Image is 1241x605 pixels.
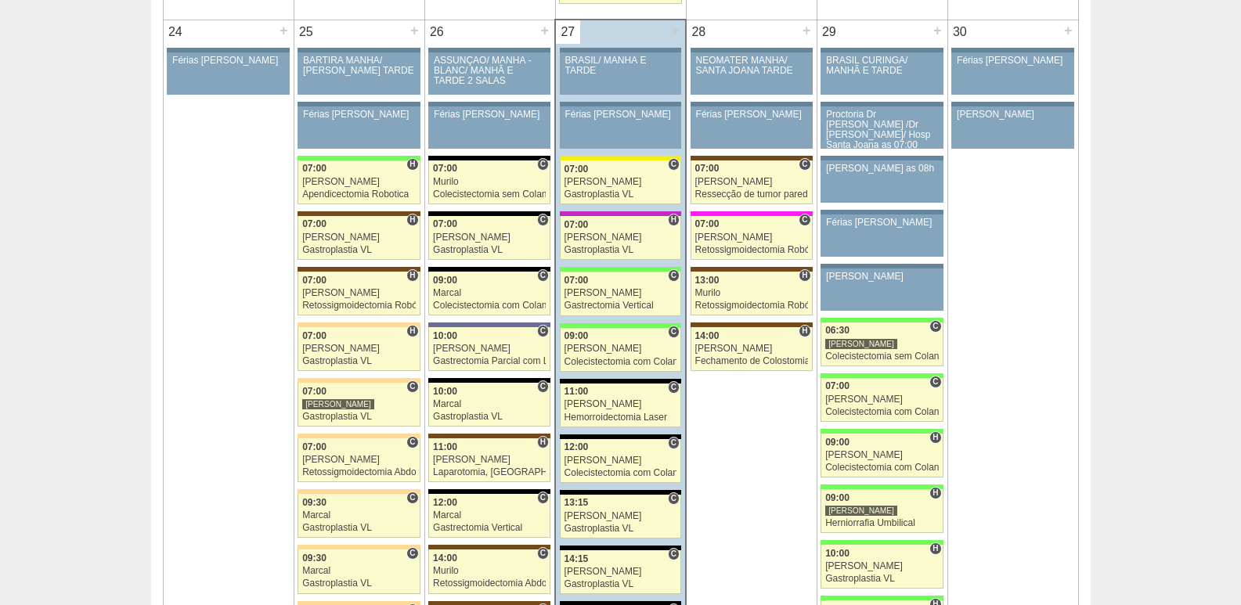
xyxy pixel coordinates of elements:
[537,492,549,504] span: Consultório
[560,216,681,260] a: H 07:00 [PERSON_NAME] Gastroplastia VL
[929,487,941,499] span: Hospital
[821,489,943,533] a: H 09:00 [PERSON_NAME] Herniorrafia Umbilical
[691,160,813,204] a: C 07:00 [PERSON_NAME] Ressecção de tumor parede abdominal pélvica
[560,48,681,52] div: Key: Aviso
[298,102,420,106] div: Key: Aviso
[1062,20,1075,41] div: +
[428,434,550,438] div: Key: Santa Joana
[565,177,677,187] div: [PERSON_NAME]
[298,378,420,383] div: Key: Bartira
[302,189,416,200] div: Apendicectomia Robotica
[298,383,420,427] a: C 07:00 [PERSON_NAME] Gastroplastia VL
[434,110,545,120] div: Férias [PERSON_NAME]
[951,102,1073,106] div: Key: Aviso
[821,378,943,422] a: C 07:00 [PERSON_NAME] Colecistectomia com Colangiografia VL
[428,438,550,482] a: H 11:00 [PERSON_NAME] Laparotomia, [GEOGRAPHIC_DATA], Drenagem, Bridas VL
[565,412,677,423] div: Hemorroidectomia Laser
[800,20,814,41] div: +
[277,20,290,41] div: +
[560,495,681,538] a: C 13:15 [PERSON_NAME] Gastroplastia VL
[821,373,943,378] div: Key: Brasil
[298,106,420,149] a: Férias [PERSON_NAME]
[951,48,1073,52] div: Key: Aviso
[298,160,420,204] a: H 07:00 [PERSON_NAME] Apendicectomia Robotica
[428,160,550,204] a: C 07:00 Murilo Colecistectomia sem Colangiografia VL
[298,438,420,482] a: C 07:00 [PERSON_NAME] Retossigmoidectomia Abdominal VL
[821,596,943,600] div: Key: Brasil
[302,232,416,243] div: [PERSON_NAME]
[537,547,549,560] span: Consultório
[691,322,813,327] div: Key: Santa Joana
[428,383,550,427] a: C 10:00 Marcal Gastroplastia VL
[565,164,589,175] span: 07:00
[821,156,943,160] div: Key: Aviso
[302,177,416,187] div: [PERSON_NAME]
[537,269,549,282] span: Consultório
[428,494,550,538] a: C 12:00 Marcal Gastrectomia Vertical
[691,48,813,52] div: Key: Aviso
[696,110,807,120] div: Férias [PERSON_NAME]
[695,189,808,200] div: Ressecção de tumor parede abdominal pélvica
[565,579,677,589] div: Gastroplastia VL
[406,547,418,560] span: Consultório
[929,376,941,388] span: Consultório
[298,322,420,327] div: Key: Bartira
[565,301,677,311] div: Gastrectomia Vertical
[433,455,546,465] div: [PERSON_NAME]
[302,566,416,576] div: Marcal
[433,497,457,508] span: 12:00
[825,325,850,336] span: 06:30
[565,245,677,255] div: Gastroplastia VL
[302,386,326,397] span: 07:00
[428,102,550,106] div: Key: Aviso
[294,20,319,44] div: 25
[433,177,546,187] div: Murilo
[826,164,938,174] div: [PERSON_NAME] as 08h
[951,106,1073,149] a: [PERSON_NAME]
[167,52,289,95] a: Férias [PERSON_NAME]
[428,267,550,272] div: Key: Blanc
[560,379,681,384] div: Key: Blanc
[537,436,549,448] span: Hospital
[695,288,808,298] div: Murilo
[298,272,420,315] a: H 07:00 [PERSON_NAME] Retossigmoidectomia Robótica
[433,467,546,477] div: Laparotomia, [GEOGRAPHIC_DATA], Drenagem, Bridas VL
[537,158,549,171] span: Consultório
[298,494,420,538] a: C 09:30 Marcal Gastroplastia VL
[298,48,420,52] div: Key: Aviso
[565,511,677,521] div: [PERSON_NAME]
[537,214,549,226] span: Consultório
[821,214,943,257] a: Férias [PERSON_NAME]
[172,56,284,66] div: Férias [PERSON_NAME]
[825,437,850,448] span: 09:00
[799,269,810,282] span: Hospital
[691,106,813,149] a: Férias [PERSON_NAME]
[298,549,420,593] a: C 09:30 Marcal Gastroplastia VL
[433,218,457,229] span: 07:00
[565,567,677,577] div: [PERSON_NAME]
[406,158,418,171] span: Hospital
[428,156,550,160] div: Key: Blanc
[668,381,680,394] span: Consultório
[668,158,680,171] span: Consultório
[957,110,1069,120] div: [PERSON_NAME]
[433,275,457,286] span: 09:00
[537,380,549,393] span: Consultório
[433,189,546,200] div: Colecistectomia sem Colangiografia VL
[821,102,943,106] div: Key: Aviso
[406,436,418,448] span: Consultório
[538,20,551,41] div: +
[668,492,680,505] span: Consultório
[565,275,589,286] span: 07:00
[695,232,808,243] div: [PERSON_NAME]
[428,322,550,327] div: Key: Vila Nova Star
[691,52,813,95] a: NEOMATER MANHÃ/ SANTA JOANA TARDE
[560,211,681,216] div: Key: Maria Braido
[825,380,850,391] span: 07:00
[825,450,939,460] div: [PERSON_NAME]
[825,492,850,503] span: 09:00
[565,441,589,452] span: 12:00
[695,218,720,229] span: 07:00
[821,264,943,268] div: Key: Aviso
[817,20,842,44] div: 29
